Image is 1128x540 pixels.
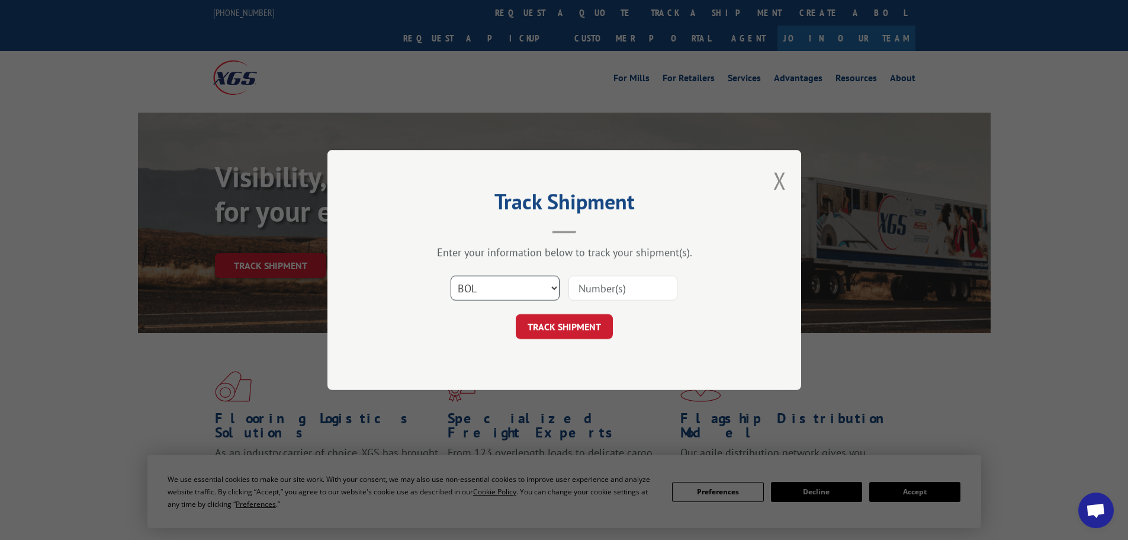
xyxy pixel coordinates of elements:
button: TRACK SHIPMENT [516,314,613,339]
div: Open chat [1078,493,1114,528]
button: Close modal [773,165,786,196]
h2: Track Shipment [387,193,742,216]
input: Number(s) [568,276,677,301]
div: Enter your information below to track your shipment(s). [387,245,742,259]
